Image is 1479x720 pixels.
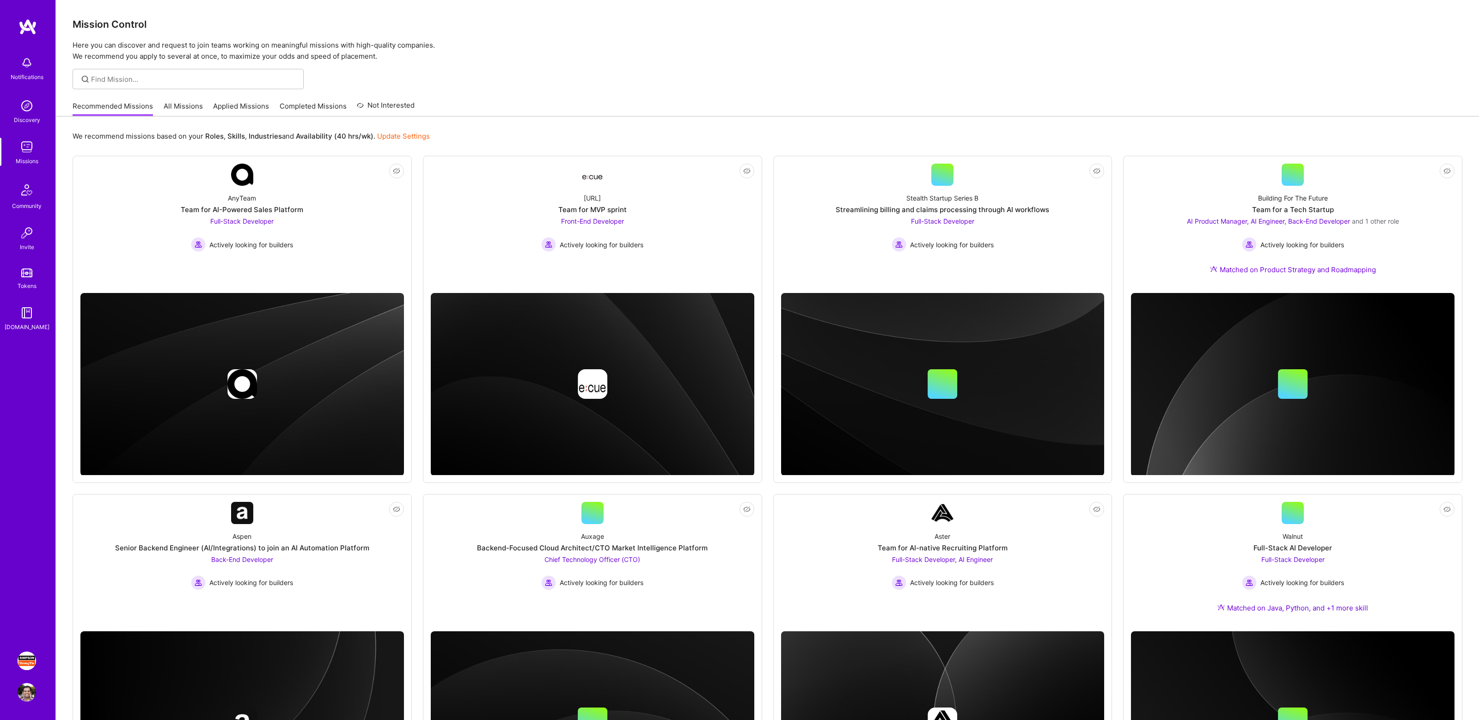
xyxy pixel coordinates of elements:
[15,652,38,670] a: Simpson Strong-Tie: Product Manager
[560,578,643,587] span: Actively looking for builders
[377,132,430,140] a: Update Settings
[80,502,404,624] a: Company LogoAspenSenior Backend Engineer (AI/Integrations) to join an AI Automation PlatformBack-...
[18,683,36,702] img: User Avatar
[296,132,373,140] b: Availability (40 hrs/wk)
[743,506,751,513] i: icon EyeClosed
[15,683,38,702] a: User Avatar
[910,240,994,250] span: Actively looking for builders
[18,54,36,72] img: bell
[1131,164,1455,286] a: Building For The FutureTeam for a Tech StartupAI Product Manager, AI Engineer, Back-End Developer...
[1352,217,1399,225] span: and 1 other role
[892,555,993,563] span: Full-Stack Developer, AI Engineer
[836,205,1049,214] div: Streamlining billing and claims processing through AI workflows
[743,167,751,175] i: icon EyeClosed
[12,201,42,211] div: Community
[80,164,404,286] a: Company LogoAnyTeamTeam for AI-Powered Sales PlatformFull-Stack Developer Actively looking for bu...
[431,293,754,476] img: cover
[209,240,293,250] span: Actively looking for builders
[191,237,206,252] img: Actively looking for builders
[1283,531,1303,541] div: Walnut
[1131,502,1455,624] a: WalnutFull-Stack AI DeveloperFull-Stack Developer Actively looking for buildersActively looking f...
[1253,543,1332,553] div: Full-Stack AI Developer
[91,74,297,84] input: Find Mission...
[73,18,1462,30] h3: Mission Control
[781,164,1105,286] a: Stealth Startup Series BStreamlining billing and claims processing through AI workflowsFull-Stack...
[541,237,556,252] img: Actively looking for builders
[781,502,1105,624] a: Company LogoAsterTeam for AI-native Recruiting PlatformFull-Stack Developer, AI Engineer Actively...
[357,100,415,116] a: Not Interested
[209,578,293,587] span: Actively looking for builders
[910,578,994,587] span: Actively looking for builders
[80,293,404,476] img: cover
[1443,167,1451,175] i: icon EyeClosed
[164,101,203,116] a: All Missions
[1187,217,1350,225] span: AI Product Manager, AI Engineer, Back-End Developer
[544,555,640,563] span: Chief Technology Officer (CTO)
[18,224,36,242] img: Invite
[73,40,1462,62] p: Here you can discover and request to join teams working on meaningful missions with high-quality ...
[906,193,978,203] div: Stealth Startup Series B
[14,115,40,125] div: Discovery
[1260,578,1344,587] span: Actively looking for builders
[18,138,36,156] img: teamwork
[1443,506,1451,513] i: icon EyeClosed
[11,72,43,82] div: Notifications
[18,97,36,115] img: discovery
[249,132,282,140] b: Industries
[1093,506,1100,513] i: icon EyeClosed
[1210,265,1376,275] div: Matched on Product Strategy and Roadmapping
[205,132,224,140] b: Roles
[1252,205,1334,214] div: Team for a Tech Startup
[560,240,643,250] span: Actively looking for builders
[935,531,950,541] div: Aster
[5,322,49,332] div: [DOMAIN_NAME]
[431,164,754,286] a: Company Logo[URL]Team for MVP sprintFront-End Developer Actively looking for buildersActively loo...
[892,575,906,590] img: Actively looking for builders
[16,156,38,166] div: Missions
[393,506,400,513] i: icon EyeClosed
[213,101,269,116] a: Applied Missions
[1258,193,1328,203] div: Building For The Future
[393,167,400,175] i: icon EyeClosed
[584,193,601,203] div: [URL]
[1093,167,1100,175] i: icon EyeClosed
[18,18,37,35] img: logo
[1261,555,1325,563] span: Full-Stack Developer
[1260,240,1344,250] span: Actively looking for builders
[115,543,369,553] div: Senior Backend Engineer (AI/Integrations) to join an AI Automation Platform
[581,166,604,183] img: Company Logo
[181,205,303,214] div: Team for AI-Powered Sales Platform
[228,193,256,203] div: AnyTeam
[541,575,556,590] img: Actively looking for builders
[878,543,1008,553] div: Team for AI-native Recruiting Platform
[1242,237,1257,252] img: Actively looking for builders
[561,217,624,225] span: Front-End Developer
[231,164,253,186] img: Company Logo
[227,132,245,140] b: Skills
[581,531,604,541] div: Auxage
[21,268,32,277] img: tokens
[231,502,253,524] img: Company Logo
[1210,265,1217,273] img: Ateam Purple Icon
[18,652,36,670] img: Simpson Strong-Tie: Product Manager
[931,502,953,524] img: Company Logo
[211,555,273,563] span: Back-End Developer
[892,237,906,252] img: Actively looking for builders
[1131,293,1455,476] img: cover
[16,179,38,201] img: Community
[80,74,91,85] i: icon SearchGrey
[558,205,627,214] div: Team for MVP sprint
[232,531,251,541] div: Aspen
[1242,575,1257,590] img: Actively looking for builders
[73,101,153,116] a: Recommended Missions
[191,575,206,590] img: Actively looking for builders
[1217,603,1368,613] div: Matched on Java, Python, and +1 more skill
[1217,604,1225,611] img: Ateam Purple Icon
[18,281,37,291] div: Tokens
[227,369,257,399] img: Company logo
[781,293,1105,476] img: cover
[477,543,708,553] div: Backend-Focused Cloud Architect/CTO Market Intelligence Platform
[210,217,274,225] span: Full-Stack Developer
[280,101,347,116] a: Completed Missions
[578,369,607,399] img: Company logo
